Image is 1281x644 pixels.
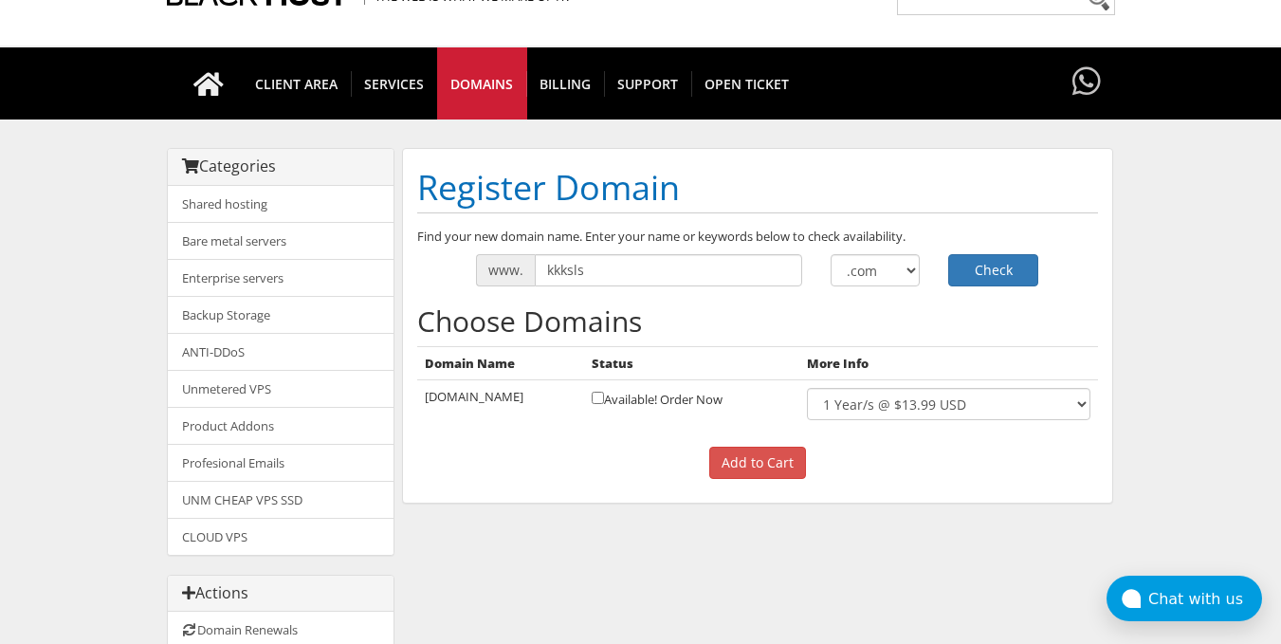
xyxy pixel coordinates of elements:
a: CLIENT AREA [242,47,352,120]
a: Have questions? [1068,47,1106,118]
a: Support [604,47,692,120]
span: Domains [437,71,527,97]
span: SERVICES [351,71,438,97]
a: UNM CHEAP VPS SSD [168,481,393,519]
th: Domain Name [417,346,585,380]
span: CLIENT AREA [242,71,352,97]
a: SERVICES [351,47,438,120]
span: Open Ticket [691,71,802,97]
a: Profesional Emails [168,444,393,482]
th: Status [584,346,799,380]
a: Product Addons [168,407,393,445]
a: ANTI-DDoS [168,333,393,371]
span: www. [476,254,535,286]
h2: Choose Domains [417,305,1098,337]
a: Billing [526,47,605,120]
span: Support [604,71,692,97]
a: Open Ticket [691,47,802,120]
p: Find your new domain name. Enter your name or keywords below to check availability. [417,228,1098,245]
button: Chat with us [1107,576,1262,621]
td: [DOMAIN_NAME] [417,380,585,429]
a: Go to homepage [174,47,243,120]
td: Available! Order Now [584,380,799,429]
a: Unmetered VPS [168,370,393,408]
a: Backup Storage [168,296,393,334]
th: More Info [799,346,1097,380]
a: CLOUD VPS [168,518,393,555]
a: Shared hosting [168,186,393,223]
a: Domains [437,47,527,120]
h3: Actions [182,585,379,602]
span: Billing [526,71,605,97]
h3: Categories [182,158,379,175]
h1: Register Domain [417,163,1098,213]
a: Enterprise servers [168,259,393,297]
a: Bare metal servers [168,222,393,260]
button: Check [948,254,1038,286]
input: Add to Cart [709,447,806,479]
div: Chat with us [1148,590,1262,608]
